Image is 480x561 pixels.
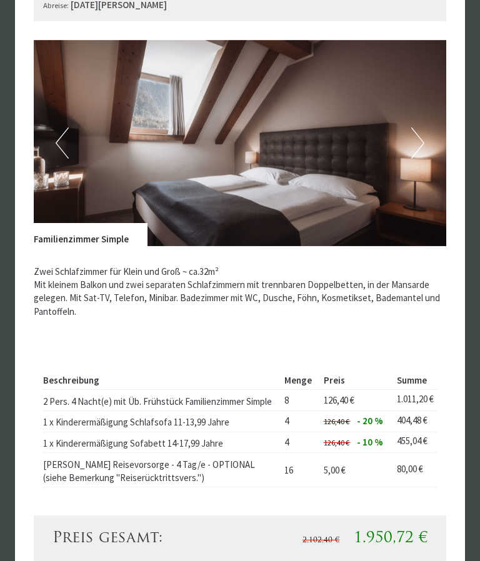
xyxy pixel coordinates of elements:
[279,453,319,487] td: 16
[9,33,184,69] div: Guten Tag, wie können wir Ihnen helfen?
[357,436,383,448] span: - 10 %
[392,432,437,453] td: 455,04 €
[357,415,383,427] span: - 20 %
[324,417,349,426] span: 126,40 €
[279,390,319,411] td: 8
[179,9,234,29] div: Dienstag
[302,537,339,544] span: 2.102,40 €
[354,531,427,546] span: 1.950,72 €
[331,329,412,351] button: Senden
[43,410,279,432] td: 1 x Kinderermäßigung Schlafsofa 11-13,99 Jahre
[324,394,354,406] span: 126,40 €
[392,410,437,432] td: 404,48 €
[392,390,437,411] td: 1.011,20 €
[34,40,446,246] img: image
[392,453,437,487] td: 80,00 €
[411,127,424,159] button: Next
[43,453,279,487] td: [PERSON_NAME] Reisevorsorge - 4 Tag/e - OPTIONAL (siehe Bemerkung "Reiserücktrittsvers.")
[43,528,240,549] div: Preis gesamt:
[56,127,69,159] button: Previous
[324,464,346,476] span: 5,00 €
[43,371,279,389] th: Beschreibung
[43,432,279,453] td: 1 x Kinderermäßigung Sofabett 14-17,99 Jahre
[19,58,178,66] small: 09:11
[34,223,147,246] div: Familienzimmer Simple
[19,36,178,45] div: Montis – Active Nature Spa
[319,371,392,389] th: Preis
[43,390,279,411] td: 2 Pers. 4 Nacht(e) mit Üb. Frühstück Familienzimmer Simple
[392,371,437,389] th: Summe
[279,410,319,432] td: 4
[279,371,319,389] th: Menge
[324,438,349,447] span: 126,40 €
[34,265,446,319] p: Zwei Schlafzimmer für Klein und Groß ~ ca.32m² Mit kleinem Balkon und zwei separaten Schlafzimmer...
[279,432,319,453] td: 4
